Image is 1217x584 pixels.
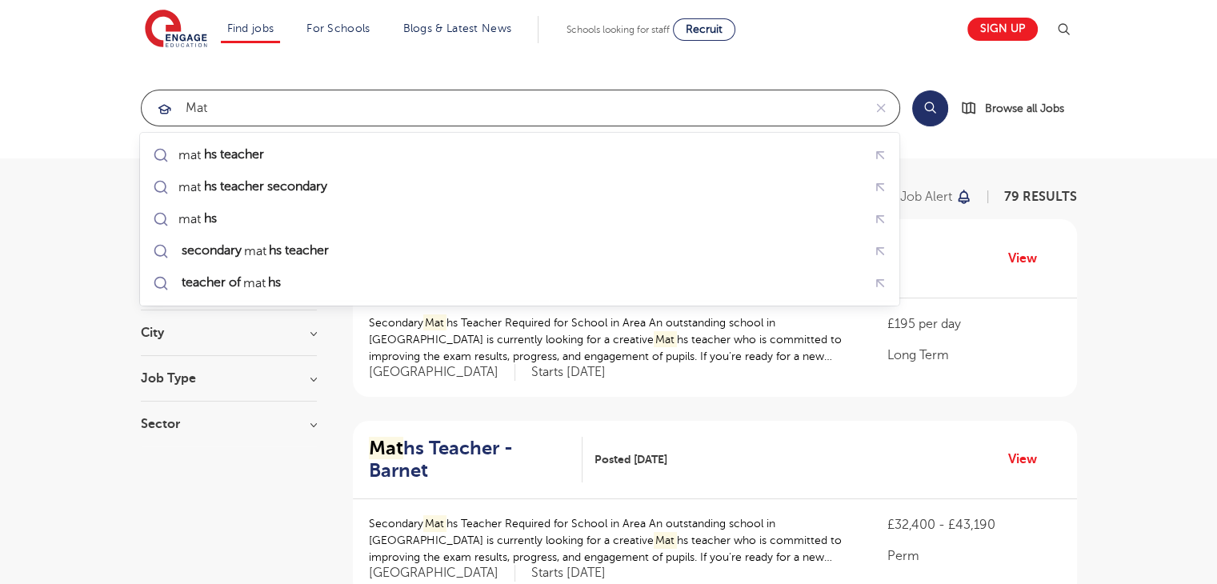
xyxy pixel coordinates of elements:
mark: hs teacher secondary [201,177,329,196]
span: [GEOGRAPHIC_DATA] [369,364,515,381]
span: Schools looking for staff [566,24,670,35]
mark: Mat [654,331,678,348]
div: Submit [141,90,900,126]
a: Recruit [673,18,735,41]
h3: Sector [141,418,317,430]
button: Fill query with "maths teacher" [868,142,893,167]
p: Save job alert [870,190,952,203]
button: Clear [863,90,899,126]
div: mat [178,275,283,291]
div: mat [178,179,329,195]
mark: hs [266,273,283,292]
a: Sign up [967,18,1038,41]
button: Fill query with "teacher of maths" [868,270,893,295]
div: mat [178,147,266,163]
p: Secondary hs Teacher Required for School in Area An outstanding school in [GEOGRAPHIC_DATA] is cu... [369,515,856,566]
input: Submit [142,90,863,126]
mark: hs teacher [201,145,266,164]
div: mat [178,211,218,227]
a: Find jobs [227,22,274,34]
a: View [1008,248,1049,269]
mark: Mat [423,314,447,331]
img: Engage Education [145,10,207,50]
p: £32,400 - £43,190 [887,515,1060,534]
h3: City [141,326,317,339]
div: mat [178,243,331,259]
mark: Mat [654,532,678,549]
span: Browse all Jobs [985,99,1064,118]
button: Fill query with "maths" [868,206,893,231]
mark: hs teacher [266,241,331,260]
h2: hs Teacher - Barnet [369,437,570,483]
a: Blogs & Latest News [403,22,512,34]
a: Maths Teacher - Barnet [369,437,582,483]
p: Starts [DATE] [531,364,606,381]
a: Browse all Jobs [961,99,1077,118]
a: View [1008,449,1049,470]
mark: hs [201,209,218,228]
p: Long Term [887,346,1060,365]
button: Fill query with "maths teacher secondary" [868,174,893,199]
ul: Submit [146,139,893,299]
mark: Mat [423,515,447,532]
p: Perm [887,546,1060,566]
span: Posted [DATE] [594,451,667,468]
a: For Schools [306,22,370,34]
span: [GEOGRAPHIC_DATA] [369,565,515,582]
button: Fill query with "secondary maths teacher" [868,238,893,263]
p: Starts [DATE] [531,565,606,582]
mark: teacher of [178,273,242,292]
button: Search [912,90,948,126]
span: 79 RESULTS [1004,190,1077,204]
mark: Mat [369,437,403,459]
p: Secondary hs Teacher Required for School in Area An outstanding school in [GEOGRAPHIC_DATA] is cu... [369,314,856,365]
p: £195 per day [887,314,1060,334]
span: Recruit [686,23,723,35]
h3: Job Type [141,372,317,385]
mark: secondary [178,241,243,260]
button: Save job alert [870,190,973,203]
